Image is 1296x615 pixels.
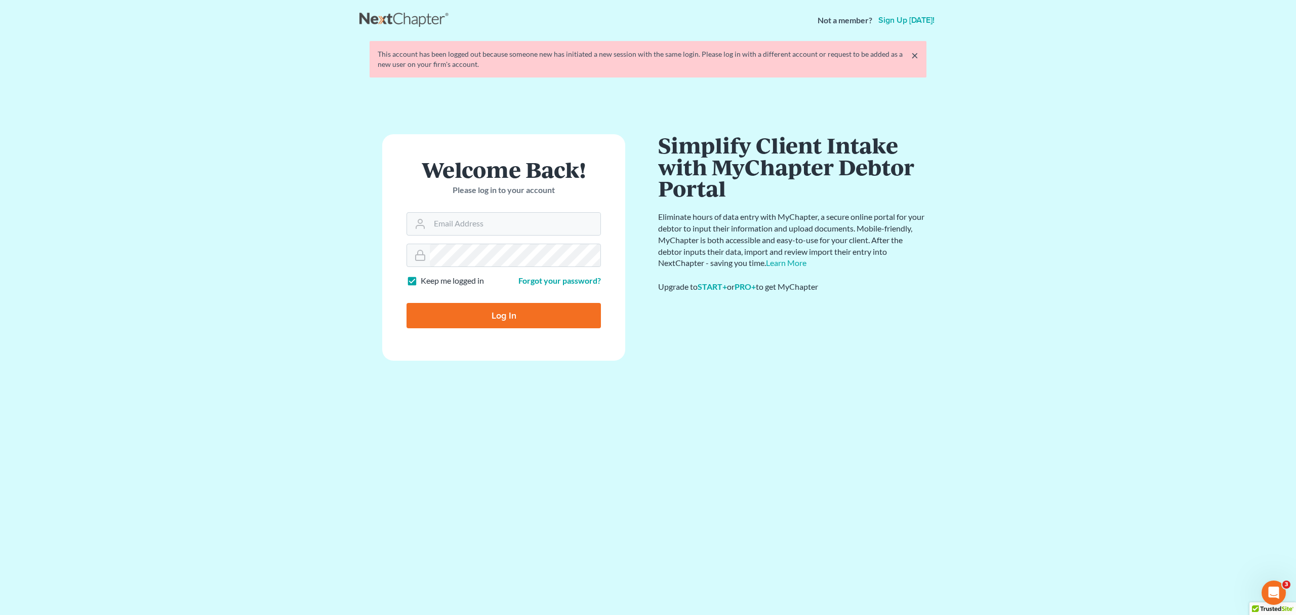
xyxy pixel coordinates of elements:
[407,303,601,328] input: Log In
[407,184,601,196] p: Please log in to your account
[407,159,601,180] h1: Welcome Back!
[658,281,926,293] div: Upgrade to or to get MyChapter
[1282,581,1290,589] span: 3
[818,15,872,26] strong: Not a member?
[421,275,484,287] label: Keep me logged in
[518,276,601,285] a: Forgot your password?
[1262,581,1286,605] iframe: Intercom live chat
[766,258,806,267] a: Learn More
[658,211,926,269] p: Eliminate hours of data entry with MyChapter, a secure online portal for your debtor to input the...
[378,49,918,69] div: This account has been logged out because someone new has initiated a new session with the same lo...
[735,282,756,291] a: PRO+
[658,134,926,199] h1: Simplify Client Intake with MyChapter Debtor Portal
[698,282,727,291] a: START+
[430,213,600,235] input: Email Address
[911,49,918,61] a: ×
[876,16,937,24] a: Sign up [DATE]!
